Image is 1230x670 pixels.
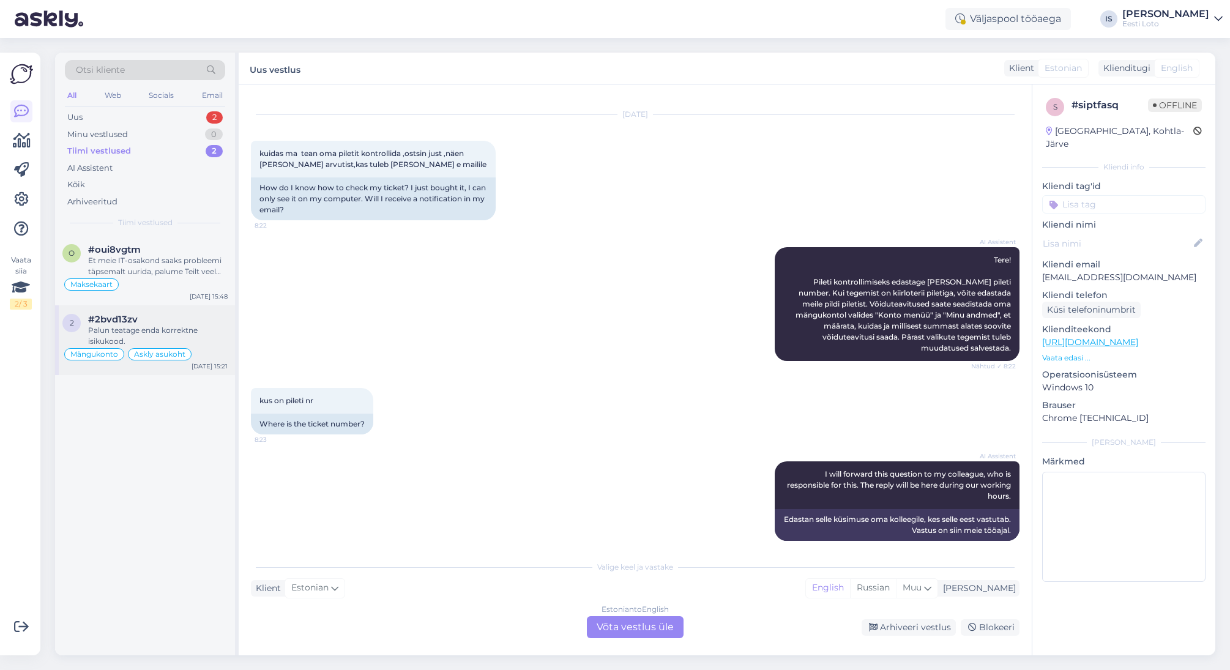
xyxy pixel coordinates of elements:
p: Brauser [1042,399,1206,412]
span: kuidas ma tean oma piletit kontrollida ,ostsin just ,näen [PERSON_NAME] arvutist,kas tuleb [PERSO... [259,149,486,169]
p: Kliendi email [1042,258,1206,271]
div: [PERSON_NAME] [1042,437,1206,448]
span: AI Assistent [970,452,1016,461]
p: Kliendi nimi [1042,218,1206,231]
div: Kõik [67,179,85,191]
span: 8:22 [255,221,300,230]
p: Kliendi tag'id [1042,180,1206,193]
div: Klient [1004,62,1034,75]
div: [PERSON_NAME] [938,582,1016,595]
div: Web [102,87,124,103]
span: 8:23 [255,435,300,444]
div: Küsi telefoninumbrit [1042,302,1141,318]
div: Socials [146,87,176,103]
div: Kliendi info [1042,162,1206,173]
div: Klienditugi [1098,62,1150,75]
div: Võta vestlus üle [587,616,684,638]
input: Lisa tag [1042,195,1206,214]
span: Estonian [291,581,329,595]
div: Tiimi vestlused [67,145,131,157]
span: Mängukonto [70,351,118,358]
span: o [69,248,75,258]
span: I will forward this question to my colleague, who is responsible for this. The reply will be here... [787,469,1013,501]
div: Väljaspool tööaega [945,8,1071,30]
span: s [1053,102,1057,111]
span: Offline [1148,99,1202,112]
p: [EMAIL_ADDRESS][DOMAIN_NAME] [1042,271,1206,284]
div: 2 [206,111,223,124]
span: Estonian [1045,62,1082,75]
p: Klienditeekond [1042,323,1206,336]
span: AI Assistent [970,237,1016,247]
div: 2 [206,145,223,157]
div: [GEOGRAPHIC_DATA], Kohtla-Järve [1046,125,1193,151]
div: Arhiveeritud [67,196,117,208]
div: 0 [205,128,223,141]
p: Kliendi telefon [1042,289,1206,302]
div: Minu vestlused [67,128,128,141]
span: Nähtud ✓ 8:22 [970,362,1016,371]
span: Tere! Pileti kontrollimiseks edastage [PERSON_NAME] pileti number. Kui tegemist on kiirloterii pi... [796,255,1013,352]
div: Email [199,87,225,103]
div: How do I know how to check my ticket? I just bought it, I can only see it on my computer. Will I ... [251,177,496,220]
input: Lisa nimi [1043,237,1191,250]
p: Chrome [TECHNICAL_ID] [1042,412,1206,425]
span: Nähtud ✓ 8:23 [970,542,1016,551]
div: [PERSON_NAME] [1122,9,1209,19]
div: Klient [251,582,281,595]
a: [PERSON_NAME]Eesti Loto [1122,9,1223,29]
span: Maksekaart [70,281,113,288]
div: 2 / 3 [10,299,32,310]
div: IS [1100,10,1117,28]
div: English [806,579,850,597]
div: [DATE] 15:48 [190,292,228,301]
span: Otsi kliente [76,64,125,76]
img: Askly Logo [10,62,33,86]
a: [URL][DOMAIN_NAME] [1042,337,1138,348]
p: Windows 10 [1042,381,1206,394]
div: Et meie IT-osakond saaks probleemi täpsemalt uurida, palume Teilt veel täiendavaid andmeid: milli... [88,255,228,277]
div: Where is the ticket number? [251,414,373,434]
span: #oui8vgtm [88,244,141,255]
span: #2bvd13zv [88,314,138,325]
span: Askly asukoht [134,351,185,358]
p: Märkmed [1042,455,1206,468]
span: Muu [903,582,922,593]
div: Blokeeri [961,619,1019,636]
p: Operatsioonisüsteem [1042,368,1206,381]
div: Uus [67,111,83,124]
p: Vaata edasi ... [1042,352,1206,363]
div: Russian [850,579,896,597]
span: Tiimi vestlused [118,217,173,228]
div: Valige keel ja vastake [251,562,1019,573]
label: Uus vestlus [250,60,300,76]
div: # siptfasq [1072,98,1148,113]
span: kus on pileti nr [259,396,313,405]
div: [DATE] 15:21 [192,362,228,371]
div: Palun teatage enda korrektne isikukood. [88,325,228,347]
span: English [1161,62,1193,75]
div: Arhiveeri vestlus [862,619,956,636]
div: Vaata siia [10,255,32,310]
span: 2 [70,318,74,327]
div: AI Assistent [67,162,113,174]
div: Estonian to English [602,604,669,615]
div: All [65,87,79,103]
div: Eesti Loto [1122,19,1209,29]
div: [DATE] [251,109,1019,120]
div: Edastan selle küsimuse oma kolleegile, kes selle eest vastutab. Vastus on siin meie tööajal. [775,509,1019,541]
